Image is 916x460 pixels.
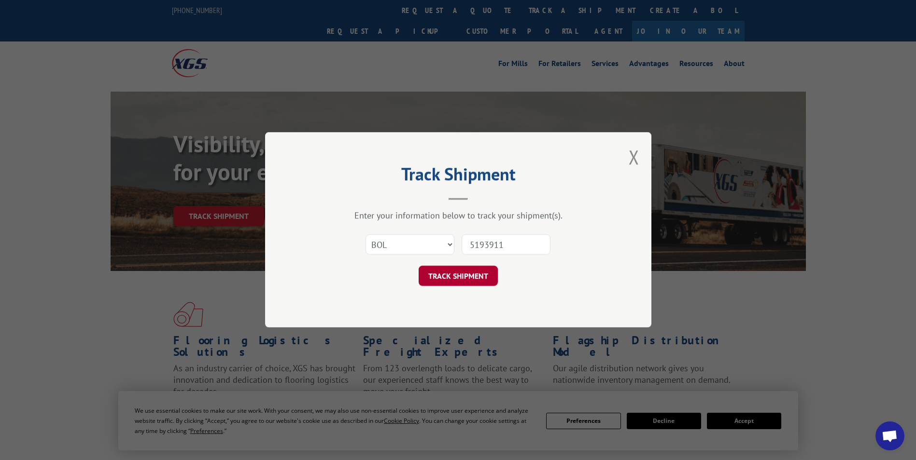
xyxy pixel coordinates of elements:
button: Close modal [629,144,639,170]
button: TRACK SHIPMENT [419,266,498,286]
input: Number(s) [462,235,550,255]
div: Enter your information below to track your shipment(s). [313,210,603,221]
a: Open chat [875,421,904,450]
h2: Track Shipment [313,167,603,186]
